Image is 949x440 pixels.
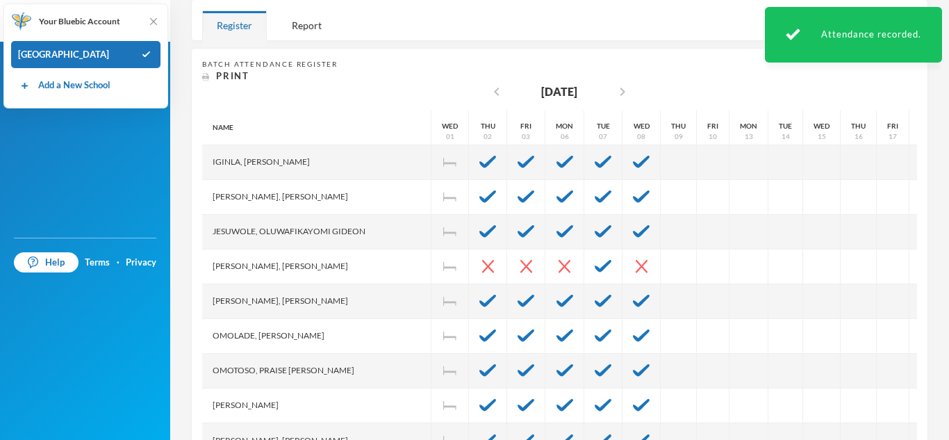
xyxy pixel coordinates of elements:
div: Thu [671,121,686,131]
div: Omolade, [PERSON_NAME] [202,319,431,354]
div: Thu [851,121,866,131]
div: [PERSON_NAME], [PERSON_NAME] [202,180,431,215]
div: Wed [814,121,830,131]
div: 09 [675,131,683,142]
div: [PERSON_NAME], [PERSON_NAME] [202,250,431,284]
div: Register [202,10,267,40]
i: chevron_right [614,83,631,100]
div: 03 [522,131,530,142]
div: 15 [818,131,826,142]
div: [DATE] [541,83,577,100]
div: Tue [597,121,610,131]
a: Add a New School [18,79,110,92]
div: Mon [556,121,573,131]
div: 06 [561,131,569,142]
div: Independence Day [431,354,469,389]
div: [GEOGRAPHIC_DATA] [11,41,160,69]
div: Independence Day [431,389,469,423]
div: 17 [889,131,897,142]
div: Fri [520,121,531,131]
div: 02 [484,131,492,142]
div: Independence Day [431,319,469,354]
div: Name [202,111,431,145]
div: Report [277,10,336,40]
div: [PERSON_NAME], [PERSON_NAME] [202,284,431,319]
span: Your Bluebic Account [39,15,120,28]
div: 14 [782,131,790,142]
div: Independence Day [431,284,469,319]
span: Print [216,70,249,81]
div: Wed [634,121,650,131]
div: Fri [707,121,718,131]
div: 08 [637,131,645,142]
div: Attendance recorded. [765,7,942,63]
a: Privacy [126,256,156,270]
span: Batch Attendance Register [202,60,338,68]
div: · [117,256,119,270]
div: Thu [481,121,495,131]
i: chevron_left [488,83,505,100]
div: [PERSON_NAME] [202,389,431,423]
div: 10 [709,131,717,142]
a: Terms [85,256,110,270]
a: Help [14,252,79,273]
div: 01 [446,131,454,142]
div: Iginla, [PERSON_NAME] [202,145,431,180]
div: Wed [442,121,458,131]
div: Independence Day [431,180,469,215]
div: Independence Day [431,250,469,284]
div: 07 [599,131,607,142]
div: Mon [740,121,757,131]
div: Fri [887,121,898,131]
div: Omotoso, Praise [PERSON_NAME] [202,354,431,389]
div: Independence Day [431,215,469,250]
div: Tue [779,121,792,131]
div: 13 [745,131,753,142]
div: Independence Day [431,145,469,180]
div: 16 [855,131,863,142]
div: Jesuwole, Oluwafikayomi Gideon [202,215,431,250]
